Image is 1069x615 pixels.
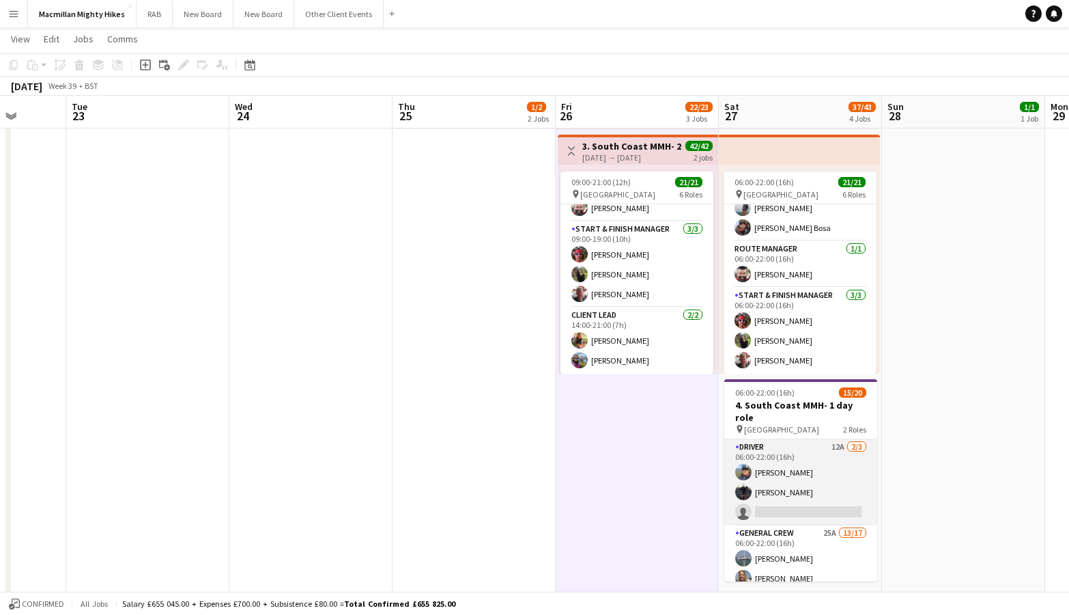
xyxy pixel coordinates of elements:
[839,387,866,398] span: 15/20
[722,108,739,124] span: 27
[22,599,64,609] span: Confirmed
[44,33,59,45] span: Edit
[582,152,684,163] div: [DATE] → [DATE]
[102,30,143,48] a: Comms
[685,141,713,151] span: 42/42
[137,1,173,27] button: RAB
[1020,102,1039,112] span: 1/1
[560,307,713,374] app-card-role: Client Lead2/214:00-21:00 (7h)[PERSON_NAME][PERSON_NAME]
[744,424,819,435] span: [GEOGRAPHIC_DATA]
[675,177,702,187] span: 21/21
[294,1,384,27] button: Other Client Events
[1049,108,1068,124] span: 29
[560,221,713,307] app-card-role: Start & Finish Manager3/309:00-19:00 (10h)[PERSON_NAME][PERSON_NAME][PERSON_NAME]
[85,81,98,91] div: BST
[28,1,137,27] button: Macmillan Mighty Hikes
[885,108,904,124] span: 28
[887,100,904,113] span: Sun
[561,100,572,113] span: Fri
[724,439,877,525] app-card-role: Driver12A2/306:00-22:00 (16h)[PERSON_NAME][PERSON_NAME]
[68,30,99,48] a: Jobs
[559,108,572,124] span: 26
[560,172,713,374] app-job-card: 09:00-21:00 (12h)21/21 [GEOGRAPHIC_DATA]6 RolesRoute Manager1/109:00-19:00 (10h)[PERSON_NAME]Star...
[1021,113,1038,124] div: 1 Job
[7,597,66,612] button: Confirmed
[11,79,42,93] div: [DATE]
[724,288,876,374] app-card-role: Start & Finish Manager3/306:00-22:00 (16h)[PERSON_NAME][PERSON_NAME][PERSON_NAME]
[344,599,455,609] span: Total Confirmed £655 825.00
[582,140,684,152] h3: 3. South Coast MMH- 2 day role
[73,33,94,45] span: Jobs
[849,113,875,124] div: 4 Jobs
[686,113,712,124] div: 3 Jobs
[724,100,739,113] span: Sat
[528,113,549,124] div: 2 Jobs
[843,424,866,435] span: 2 Roles
[527,102,546,112] span: 1/2
[72,100,87,113] span: Tue
[685,102,713,112] span: 22/23
[679,189,702,200] span: 6 Roles
[233,108,253,124] span: 24
[571,177,631,187] span: 09:00-21:00 (12h)
[5,30,35,48] a: View
[743,189,818,200] span: [GEOGRAPHIC_DATA]
[45,81,79,91] span: Week 39
[694,151,713,163] div: 2 jobs
[78,599,111,609] span: All jobs
[11,33,30,45] span: View
[724,241,876,288] app-card-role: Route Manager1/106:00-22:00 (16h)[PERSON_NAME]
[842,189,866,200] span: 6 Roles
[235,100,253,113] span: Wed
[724,172,876,374] app-job-card: 06:00-22:00 (16h)21/21 [GEOGRAPHIC_DATA]6 Roles[PERSON_NAME][PERSON_NAME][PERSON_NAME][PERSON_NAM...
[38,30,65,48] a: Edit
[724,399,877,424] h3: 4. South Coast MMH- 1 day role
[233,1,294,27] button: New Board
[580,189,655,200] span: [GEOGRAPHIC_DATA]
[396,108,415,124] span: 25
[122,599,455,609] div: Salary £655 045.00 + Expenses £700.00 + Subsistence £80.00 =
[735,387,795,398] span: 06:00-22:00 (16h)
[1051,100,1068,113] span: Mon
[849,102,876,112] span: 37/43
[70,108,87,124] span: 23
[107,33,138,45] span: Comms
[838,177,866,187] span: 21/21
[735,177,794,187] span: 06:00-22:00 (16h)
[398,100,415,113] span: Thu
[724,379,877,582] app-job-card: 06:00-22:00 (16h)15/204. South Coast MMH- 1 day role [GEOGRAPHIC_DATA]2 RolesDriver12A2/306:00-22...
[173,1,233,27] button: New Board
